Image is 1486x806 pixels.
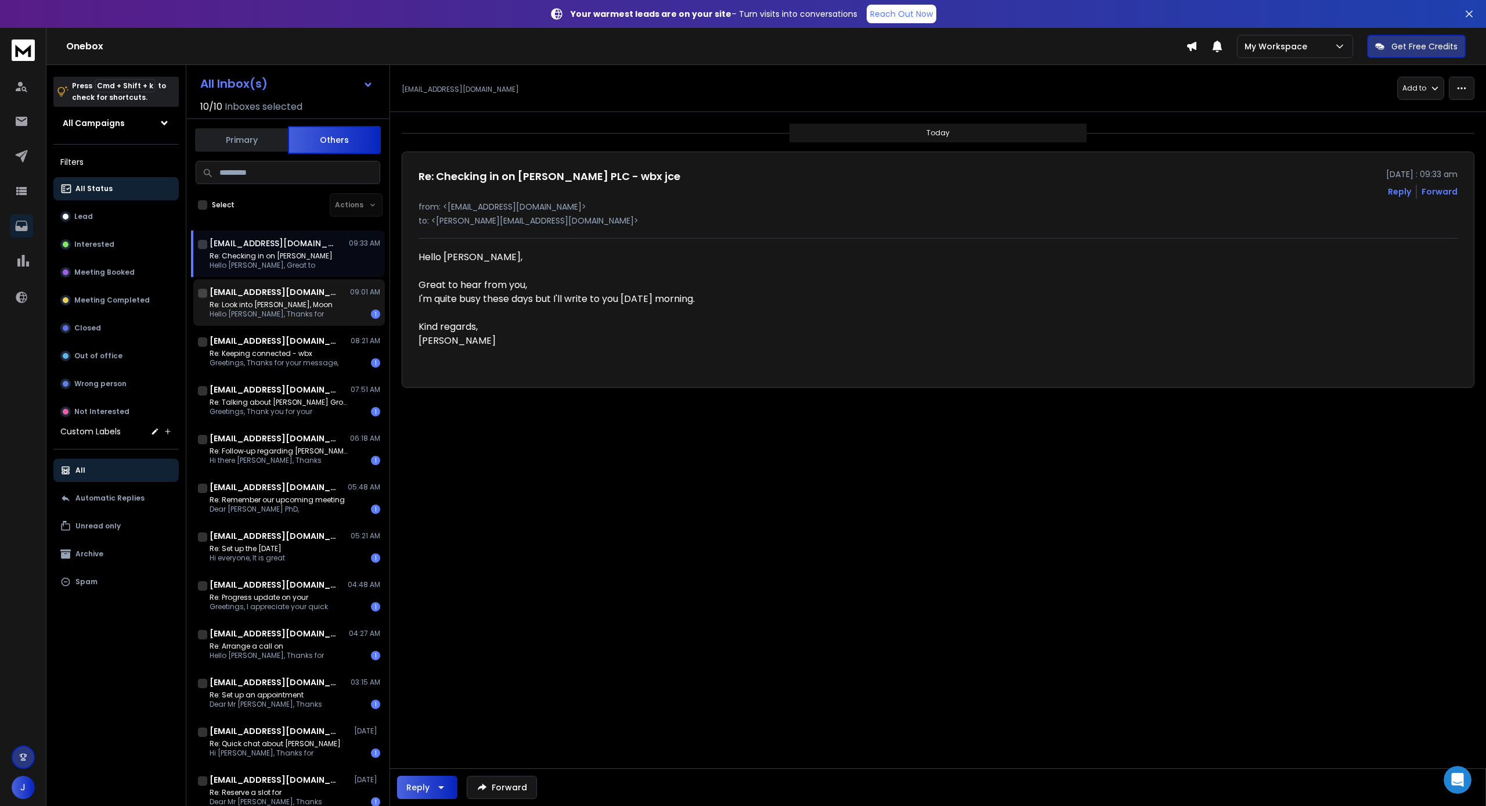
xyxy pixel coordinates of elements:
[210,739,341,749] p: Re: Quick chat about [PERSON_NAME]
[19,108,181,233] div: This results in 50 emails being sent within the first 24 hours, which is not an error but rather ...
[53,459,179,482] button: All
[74,240,114,249] p: Interested
[212,200,235,210] label: Select
[419,250,767,371] div: Hello [PERSON_NAME], Great to hear from you, I'm quite busy these days but I'll write to you [DAT...
[19,239,181,318] div: I understand how this can be a little confusing. I’m happy to talk you through it in more detail,...
[200,100,222,114] span: 10 / 10
[33,6,52,25] img: Profile image for Box
[210,544,285,553] p: Re: Set up the [DATE]
[53,542,179,566] button: Archive
[53,154,179,170] h3: Filters
[53,344,179,368] button: Out of office
[95,79,155,92] span: Cmd + Shift + k
[74,407,129,416] p: Not Interested
[354,726,380,736] p: [DATE]
[926,128,950,138] p: Today
[371,407,380,416] div: 1
[1402,84,1426,93] p: Add to
[72,80,166,103] p: Press to check for shortcuts.
[210,481,337,493] h1: [EMAIL_ADDRESS][DOMAIN_NAME]
[75,521,121,531] p: Unread only
[1391,41,1458,52] p: Get Free Credits
[210,690,322,700] p: Re: Set up an appointment
[210,651,324,660] p: Hello [PERSON_NAME], Thanks for
[75,549,103,559] p: Archive
[210,602,328,611] p: Greetings, I appreciate your quick
[60,426,121,437] h3: Custom Labels
[351,531,380,541] p: 05:21 AM
[1245,41,1312,52] p: My Workspace
[19,325,84,334] a: Book a call here
[32,34,70,44] b: first day
[53,289,179,312] button: Meeting Completed
[53,316,179,340] button: Closed
[349,239,380,248] p: 09:33 AM
[351,678,380,687] p: 03:15 AM
[12,776,35,799] button: J
[348,580,380,589] p: 04:48 AM
[53,400,179,423] button: Not Interested
[225,100,302,114] h3: Inboxes selected
[351,336,380,346] p: 08:21 AM
[195,127,288,153] button: Primary
[571,8,857,20] p: – Turn visits into conversations
[53,177,179,200] button: All Status
[1444,766,1471,794] iframe: Intercom live chat
[371,700,380,709] div: 1
[210,593,328,602] p: Re: Progress update on your
[210,725,337,737] h1: [EMAIL_ADDRESS][DOMAIN_NAME]
[371,602,380,611] div: 1
[349,629,380,638] p: 04:27 AM
[210,456,349,465] p: Hi there [PERSON_NAME], Thanks
[870,8,933,20] p: Reach Out Now
[210,628,337,639] h1: [EMAIL_ADDRESS][DOMAIN_NAME]
[191,72,383,95] button: All Inbox(s)
[18,380,27,390] button: Emoji picker
[53,570,179,593] button: Spam
[1388,186,1411,197] button: Reply
[210,335,337,347] h1: [EMAIL_ADDRESS][DOMAIN_NAME]
[55,380,64,390] button: Upload attachment
[53,514,179,538] button: Unread only
[406,782,430,793] div: Reply
[210,788,322,797] p: Re: Reserve a slot for
[1422,186,1458,197] div: Forward
[210,286,337,298] h1: [EMAIL_ADDRESS][DOMAIN_NAME]
[19,341,181,410] div: I really appreciate your understanding, and I assure you, your feedback is important to us. We're...
[867,5,936,23] a: Reach Out Now
[74,351,122,361] p: Out of office
[210,251,333,261] p: Re: Checking in on [PERSON_NAME]
[210,530,337,542] h1: [EMAIL_ADDRESS][DOMAIN_NAME]
[210,433,337,444] h1: [EMAIL_ADDRESS][DOMAIN_NAME]
[74,212,93,221] p: Lead
[350,434,380,443] p: 06:18 AM
[74,296,150,305] p: Meeting Completed
[75,184,113,193] p: All Status
[371,358,380,368] div: 1
[74,379,127,388] p: Wrong person
[210,261,333,270] p: Hello [PERSON_NAME], Great to
[371,553,380,563] div: 1
[204,5,225,26] div: Close
[371,749,380,758] div: 1
[210,642,324,651] p: Re: Arrange a call on
[348,483,380,492] p: 05:48 AM
[419,168,680,185] h1: Re: Checking in on [PERSON_NAME] PLC - wbx jce
[397,776,457,799] button: Reply
[210,349,338,358] p: Re: Keeping connected - wbx
[210,505,345,514] p: Dear [PERSON_NAME] PhD,
[182,5,204,27] button: Home
[371,505,380,514] div: 1
[75,577,98,586] p: Spam
[1386,168,1458,180] p: [DATE] : 09:33 am
[351,385,380,394] p: 07:51 AM
[37,380,46,390] button: Gif picker
[53,111,179,135] button: All Campaigns
[53,205,179,228] button: Lead
[210,407,349,416] p: Greetings, Thank you for your
[210,677,337,688] h1: [EMAIL_ADDRESS][DOMAIN_NAME]
[19,34,155,66] b: 25 emails were sent before the reset
[19,12,146,33] b: 00:00 UTC
[210,749,341,758] p: Hi [PERSON_NAME], Thanks for
[56,11,73,20] h1: Box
